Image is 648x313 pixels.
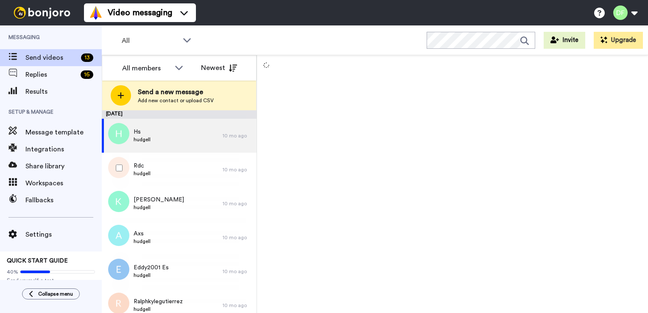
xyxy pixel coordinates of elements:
div: All members [122,63,170,73]
span: Collapse menu [38,291,73,297]
div: 10 mo ago [223,166,252,173]
div: 10 mo ago [223,268,252,275]
span: Rdc [134,162,151,170]
div: 10 mo ago [223,200,252,207]
span: All [122,36,179,46]
div: 13 [81,53,93,62]
span: Send videos [25,53,78,63]
span: hudgell [134,306,183,313]
button: Collapse menu [22,288,80,299]
span: Share library [25,161,102,171]
button: Newest [195,59,243,76]
span: Workspaces [25,178,102,188]
div: 10 mo ago [223,302,252,309]
button: Upgrade [594,32,643,49]
img: e.png [108,259,129,280]
img: k.png [108,191,129,212]
div: [DATE] [102,110,257,119]
img: h.png [108,123,129,144]
img: vm-color.svg [89,6,103,20]
span: Settings [25,229,102,240]
img: bj-logo-header-white.svg [10,7,74,19]
span: hudgell [134,170,151,177]
span: Replies [25,70,77,80]
img: a.png [108,225,129,246]
span: Axs [134,229,151,238]
span: Send a new message [138,87,214,97]
span: Results [25,87,102,97]
span: Add new contact or upload CSV [138,97,214,104]
span: Integrations [25,144,102,154]
div: 10 mo ago [223,234,252,241]
div: 16 [81,70,93,79]
span: Send yourself a test [7,277,95,284]
span: hudgell [134,136,151,143]
span: Video messaging [108,7,172,19]
span: hudgell [134,204,184,211]
button: Invite [544,32,585,49]
span: Fallbacks [25,195,102,205]
span: hudgell [134,272,169,279]
span: Ralphkylegutierrez [134,297,183,306]
span: 40% [7,268,18,275]
span: Eddy2001 Es [134,263,169,272]
span: Message template [25,127,102,137]
span: [PERSON_NAME] [134,196,184,204]
span: hudgell [134,238,151,245]
span: QUICK START GUIDE [7,258,68,264]
span: Hs [134,128,151,136]
div: 10 mo ago [223,132,252,139]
